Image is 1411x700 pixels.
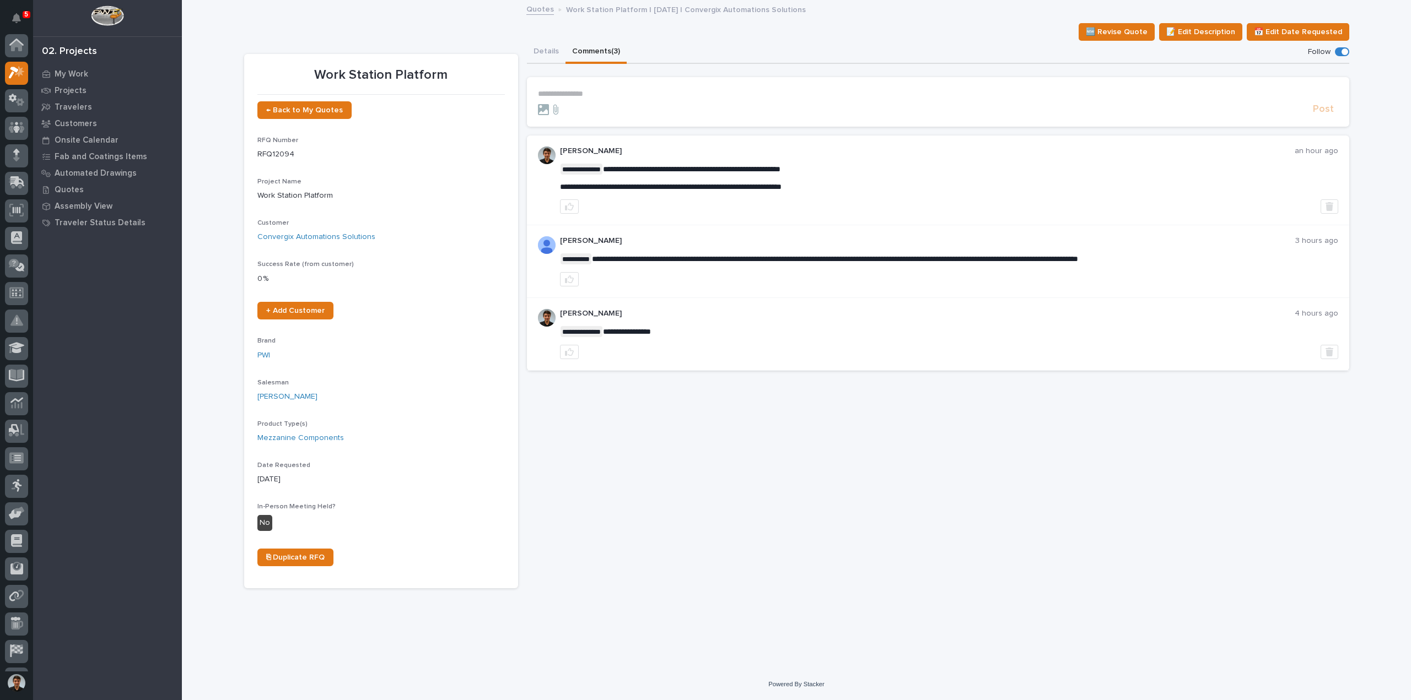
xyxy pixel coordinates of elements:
img: AOh14Gjx62Rlbesu-yIIyH4c_jqdfkUZL5_Os84z4H1p=s96-c [538,309,556,327]
span: Post [1313,103,1334,116]
a: Mezzanine Components [257,432,344,444]
button: Details [527,41,566,64]
a: Customers [33,115,182,132]
button: 📅 Edit Date Requested [1247,23,1349,41]
span: 🆕 Revise Quote [1086,25,1148,39]
button: Delete post [1321,199,1338,214]
p: Work Station Platform [257,190,505,202]
button: 📝 Edit Description [1159,23,1242,41]
span: Customer [257,220,289,226]
a: Assembly View [33,198,182,214]
span: ⎘ Duplicate RFQ [266,554,325,561]
p: Travelers [55,102,92,112]
p: Work Station Platform [257,67,505,83]
a: Quotes [526,2,554,15]
p: Automated Drawings [55,169,137,178]
span: + Add Customer [266,307,325,314]
a: Traveler Status Details [33,214,182,231]
button: Post [1308,103,1338,116]
a: Automated Drawings [33,165,182,181]
p: Follow [1308,47,1331,57]
p: [PERSON_NAME] [560,309,1295,318]
button: like this post [560,345,579,359]
p: Fab and Coatings Items [55,152,147,162]
div: 02. Projects [42,46,97,58]
span: Success Rate (from customer) [257,261,354,268]
span: Project Name [257,178,301,185]
a: Travelers [33,99,182,115]
a: ← Back to My Quotes [257,101,352,119]
p: an hour ago [1295,146,1338,156]
img: ALV-UjW1D-ML-FnCt4FgU8x4S79KJqwX3TQHk7UYGtoy9jV5yY8fpjVEvRQNbvDwvk-GQ6vc8cB5lOH07uFCwEYx9Ysx_wxRe... [538,236,556,254]
p: Assembly View [55,202,112,211]
a: Powered By Stacker [768,681,824,687]
a: Convergix Automations Solutions [257,231,375,243]
p: [PERSON_NAME] [560,146,1295,156]
a: [PERSON_NAME] [257,391,317,403]
p: RFQ12094 [257,149,505,160]
span: Product Type(s) [257,421,308,427]
p: 4 hours ago [1295,309,1338,318]
a: + Add Customer [257,302,333,319]
span: RFQ Number [257,137,298,144]
p: 3 hours ago [1295,236,1338,246]
span: Brand [257,338,276,344]
a: PWI [257,350,270,361]
button: 🆕 Revise Quote [1079,23,1155,41]
span: 📝 Edit Description [1166,25,1235,39]
a: Projects [33,82,182,99]
img: Workspace Logo [91,6,123,26]
p: 0 % [257,273,505,285]
a: Fab and Coatings Items [33,148,182,165]
button: like this post [560,272,579,286]
a: Onsite Calendar [33,132,182,148]
button: Notifications [5,7,28,30]
p: Onsite Calendar [55,135,119,145]
span: Salesman [257,379,289,386]
p: Traveler Status Details [55,218,146,228]
p: Work Station Platform | [DATE] | Convergix Automations Solutions [566,3,806,15]
button: like this post [560,199,579,214]
p: Projects [55,86,87,96]
span: In-Person Meeting Held? [257,503,336,510]
p: [PERSON_NAME] [560,236,1295,246]
span: ← Back to My Quotes [266,106,343,114]
a: ⎘ Duplicate RFQ [257,549,333,566]
img: AOh14Gjx62Rlbesu-yIIyH4c_jqdfkUZL5_Os84z4H1p=s96-c [538,146,556,164]
div: Notifications5 [14,13,28,31]
div: No [257,515,272,531]
p: My Work [55,69,88,79]
p: [DATE] [257,474,505,485]
a: My Work [33,66,182,82]
span: Date Requested [257,462,310,469]
a: Quotes [33,181,182,198]
p: Customers [55,119,97,129]
p: 5 [24,10,28,18]
p: Quotes [55,185,84,195]
button: Comments (3) [566,41,627,64]
button: users-avatar [5,671,28,694]
button: Delete post [1321,345,1338,359]
span: 📅 Edit Date Requested [1254,25,1342,39]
